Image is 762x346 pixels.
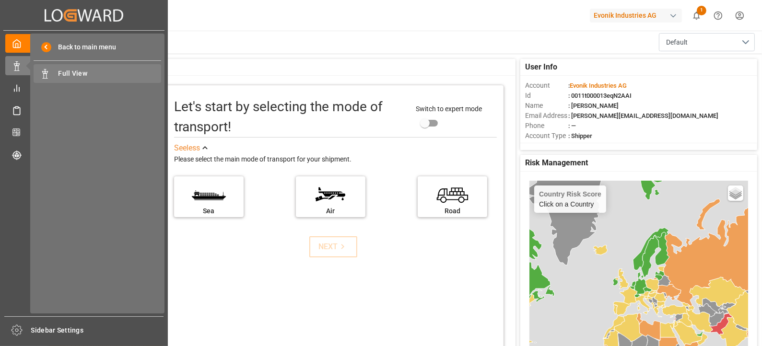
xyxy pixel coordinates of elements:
[525,61,557,73] span: User Info
[728,185,743,201] a: Layers
[34,64,161,83] a: Full View
[525,121,568,131] span: Phone
[51,42,116,52] span: Back to main menu
[570,82,627,89] span: Evonik Industries AG
[59,69,162,79] span: Full View
[686,5,707,26] button: show 1 new notifications
[568,112,718,119] span: : [PERSON_NAME][EMAIL_ADDRESS][DOMAIN_NAME]
[568,102,619,109] span: : [PERSON_NAME]
[707,5,729,26] button: Help Center
[174,97,406,137] div: Let's start by selecting the mode of transport!
[525,131,568,141] span: Account Type
[31,325,164,335] span: Sidebar Settings
[539,190,601,208] div: Click on a Country
[525,101,568,111] span: Name
[416,105,482,113] span: Switch to expert mode
[309,236,357,257] button: NEXT
[422,206,482,216] div: Road
[568,132,592,139] span: : Shipper
[525,111,568,121] span: Email Address
[174,154,497,165] div: Please select the main mode of transport for your shipment.
[5,34,163,53] a: My Cockpit
[590,9,682,23] div: Evonik Industries AG
[568,122,576,129] span: : —
[179,206,239,216] div: Sea
[539,190,601,198] h4: Country Risk Score
[301,206,361,216] div: Air
[5,79,163,97] a: My Reports
[590,6,686,24] button: Evonik Industries AG
[568,92,632,99] span: : 0011t000013eqN2AAI
[525,91,568,101] span: Id
[525,81,568,91] span: Account
[5,101,163,119] a: Schedules
[5,145,163,164] a: Tracking
[5,123,163,142] a: CO2e Calculator
[659,33,755,51] button: open menu
[174,142,200,154] div: See less
[525,157,588,169] span: Risk Management
[666,37,688,47] span: Default
[697,6,706,15] span: 1
[318,241,348,253] div: NEXT
[568,82,627,89] span: :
